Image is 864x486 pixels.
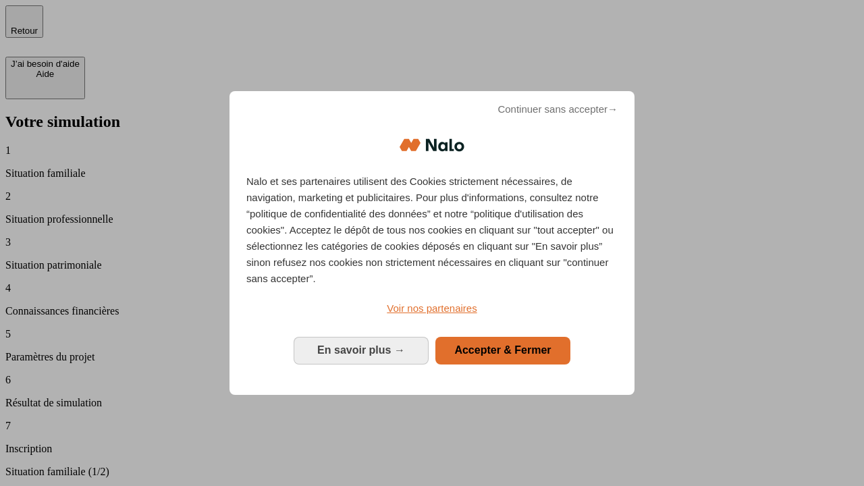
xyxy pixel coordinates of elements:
[230,91,634,394] div: Bienvenue chez Nalo Gestion du consentement
[435,337,570,364] button: Accepter & Fermer: Accepter notre traitement des données et fermer
[454,344,551,356] span: Accepter & Fermer
[400,125,464,165] img: Logo
[246,173,618,287] p: Nalo et ses partenaires utilisent des Cookies strictement nécessaires, de navigation, marketing e...
[497,101,618,117] span: Continuer sans accepter→
[317,344,405,356] span: En savoir plus →
[294,337,429,364] button: En savoir plus: Configurer vos consentements
[246,300,618,317] a: Voir nos partenaires
[387,302,477,314] span: Voir nos partenaires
